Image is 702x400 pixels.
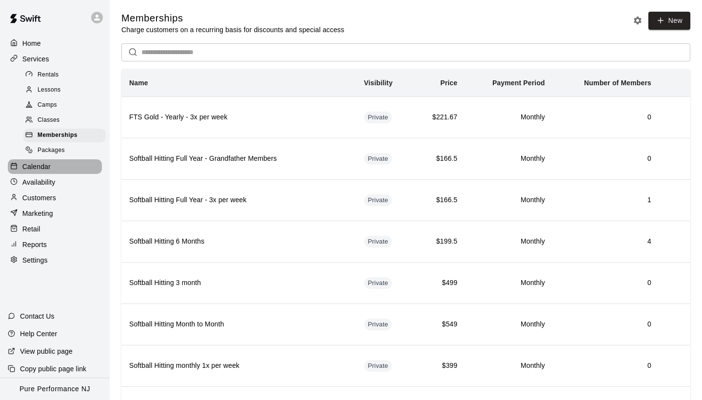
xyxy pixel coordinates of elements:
[38,100,57,110] span: Camps
[364,112,392,123] div: This membership is hidden from the memberships page
[121,12,344,25] h5: Memberships
[364,320,392,329] span: Private
[22,224,40,234] p: Retail
[22,38,41,48] p: Home
[8,52,102,66] a: Services
[364,79,393,87] b: Visibility
[8,190,102,205] a: Customers
[38,70,59,80] span: Rentals
[23,68,106,82] div: Rentals
[23,98,106,112] div: Camps
[23,128,110,143] a: Memberships
[561,195,651,206] h6: 1
[561,153,651,164] h6: 0
[364,279,392,288] span: Private
[8,206,102,221] a: Marketing
[473,112,545,123] h6: Monthly
[473,361,545,371] h6: Monthly
[364,319,392,330] div: This membership is hidden from the memberships page
[561,361,651,371] h6: 0
[584,79,651,87] b: Number of Members
[473,278,545,288] h6: Monthly
[129,361,349,371] h6: Softball Hitting monthly 1x per week
[38,131,78,140] span: Memberships
[473,236,545,247] h6: Monthly
[473,319,545,330] h6: Monthly
[22,240,47,249] p: Reports
[364,360,392,372] div: This membership is hidden from the memberships page
[129,236,349,247] h6: Softball Hitting 6 Months
[364,362,392,371] span: Private
[23,144,106,157] div: Packages
[8,175,102,190] a: Availability
[492,79,545,87] b: Payment Period
[23,98,110,113] a: Camps
[364,196,392,205] span: Private
[121,25,344,35] p: Charge customers on a recurring basis for discounts and special access
[648,12,690,30] a: New
[8,159,102,174] a: Calendar
[23,83,106,97] div: Lessons
[38,115,59,125] span: Classes
[8,222,102,236] a: Retail
[129,153,349,164] h6: Softball Hitting Full Year - Grandfather Members
[23,82,110,97] a: Lessons
[364,237,392,247] span: Private
[561,278,651,288] h6: 0
[561,319,651,330] h6: 0
[364,194,392,206] div: This membership is hidden from the memberships page
[22,54,49,64] p: Services
[473,195,545,206] h6: Monthly
[20,346,73,356] p: View public page
[561,112,651,123] h6: 0
[129,112,349,123] h6: FTS Gold - Yearly - 3x per week
[38,146,65,155] span: Packages
[129,79,148,87] b: Name
[22,162,51,171] p: Calendar
[22,177,56,187] p: Availability
[421,112,457,123] h6: $221.67
[421,195,457,206] h6: $166.5
[421,361,457,371] h6: $399
[23,67,110,82] a: Rentals
[630,13,645,28] button: Memberships settings
[20,329,57,339] p: Help Center
[8,36,102,51] a: Home
[19,384,90,394] p: Pure Performance NJ
[364,236,392,248] div: This membership is hidden from the memberships page
[23,114,106,127] div: Classes
[473,153,545,164] h6: Monthly
[23,143,110,158] a: Packages
[23,129,106,142] div: Memberships
[129,319,349,330] h6: Softball Hitting Month to Month
[22,209,53,218] p: Marketing
[364,154,392,164] span: Private
[22,255,48,265] p: Settings
[421,278,457,288] h6: $499
[20,364,86,374] p: Copy public page link
[23,113,110,128] a: Classes
[364,113,392,122] span: Private
[440,79,457,87] b: Price
[8,253,102,267] a: Settings
[22,193,56,203] p: Customers
[421,153,457,164] h6: $166.5
[421,319,457,330] h6: $549
[20,311,55,321] p: Contact Us
[364,277,392,289] div: This membership is hidden from the memberships page
[8,237,102,252] a: Reports
[364,153,392,165] div: This membership is hidden from the memberships page
[129,278,349,288] h6: Softball Hitting 3 month
[421,236,457,247] h6: $199.5
[129,195,349,206] h6: Softball Hitting Full Year - 3x per week
[561,236,651,247] h6: 4
[38,85,61,95] span: Lessons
